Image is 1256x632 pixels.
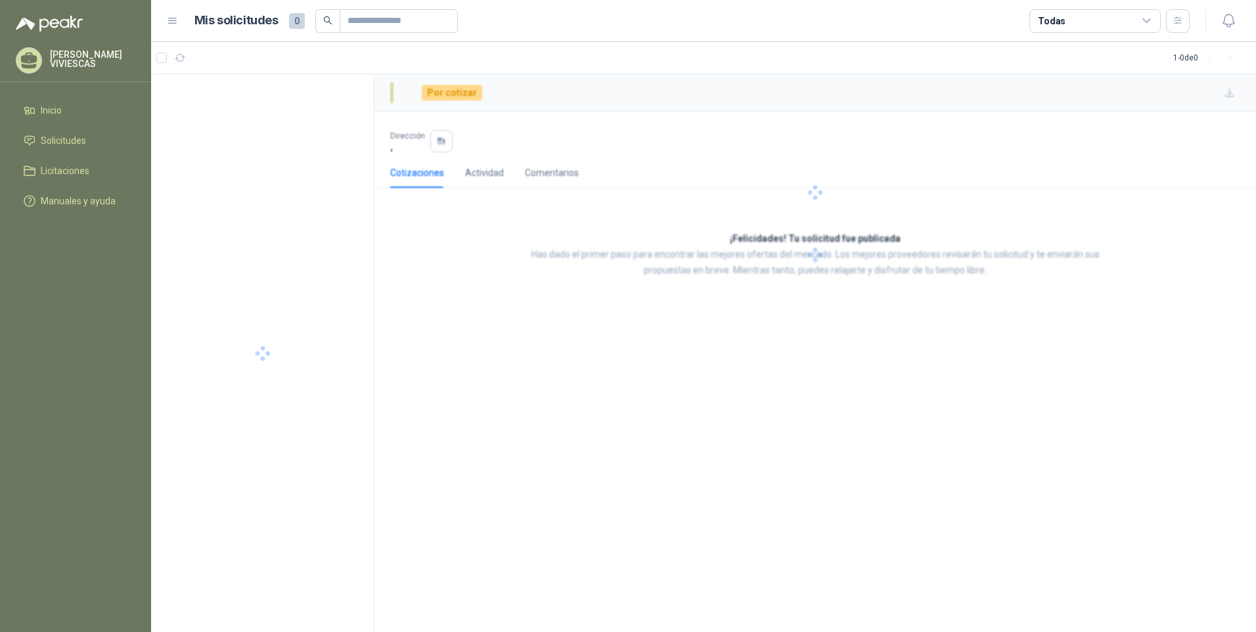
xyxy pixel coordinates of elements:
[41,194,116,208] span: Manuales y ayuda
[41,164,89,178] span: Licitaciones
[16,189,135,214] a: Manuales y ayuda
[41,133,86,148] span: Solicitudes
[323,16,332,25] span: search
[16,98,135,123] a: Inicio
[50,50,135,68] p: [PERSON_NAME] VIVIESCAS
[1038,14,1065,28] div: Todas
[16,158,135,183] a: Licitaciones
[16,128,135,153] a: Solicitudes
[41,103,62,118] span: Inicio
[289,13,305,29] span: 0
[194,11,279,30] h1: Mis solicitudes
[16,16,83,32] img: Logo peakr
[1173,47,1240,68] div: 1 - 0 de 0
